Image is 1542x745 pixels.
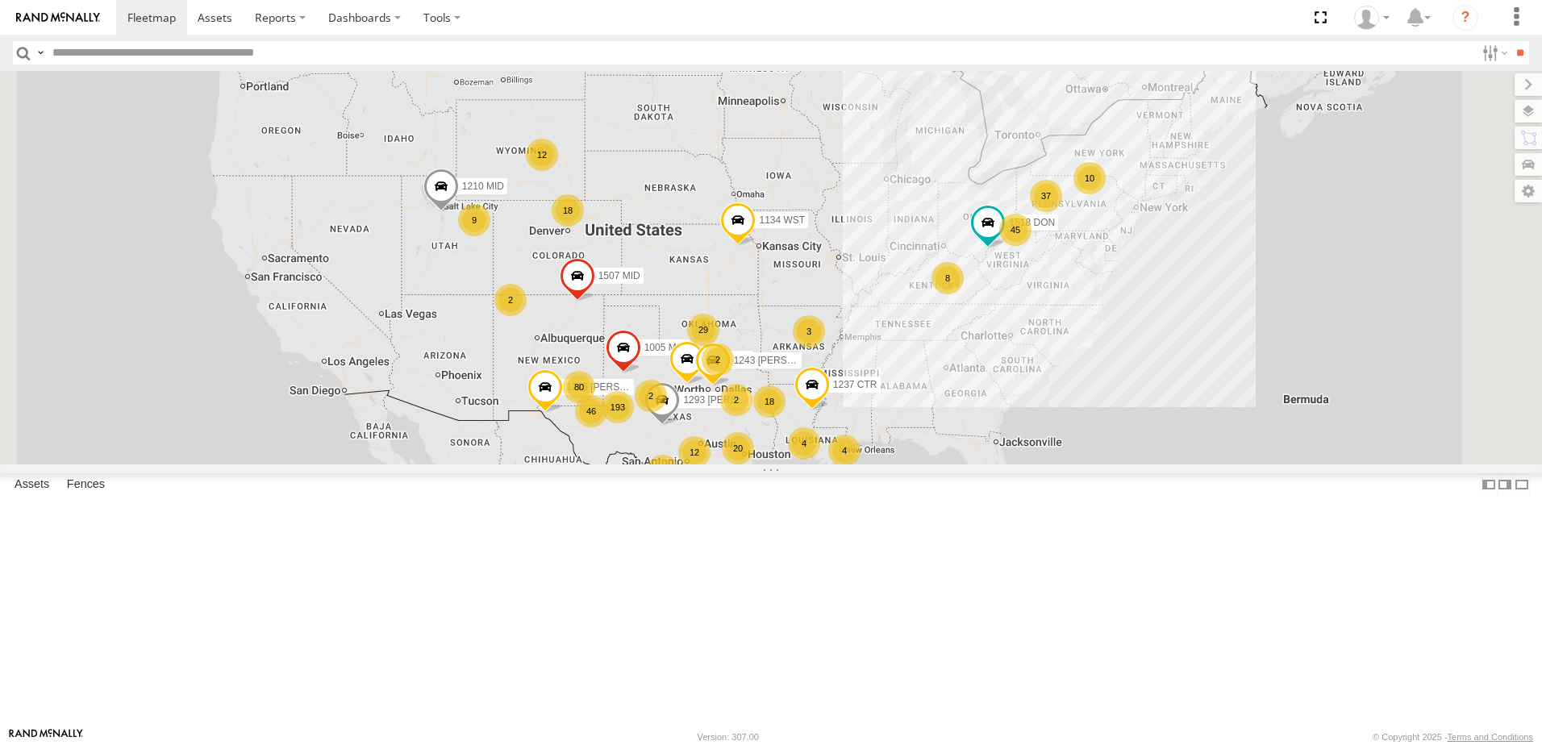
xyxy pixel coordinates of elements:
[566,381,670,393] span: 1215 [PERSON_NAME]
[1073,162,1106,194] div: 10
[759,215,805,227] span: 1134 WST
[462,181,504,192] span: 1210 MID
[678,436,711,468] div: 12
[59,473,113,496] label: Fences
[635,380,667,412] div: 2
[1030,180,1062,212] div: 37
[999,214,1031,246] div: 45
[720,384,752,416] div: 2
[1497,473,1513,497] label: Dock Summary Table to the Right
[526,139,558,171] div: 12
[828,435,861,467] div: 4
[644,342,686,353] span: 1005 MID
[1448,732,1533,742] a: Terms and Conditions
[563,371,595,403] div: 80
[1373,732,1533,742] div: © Copyright 2025 -
[1348,6,1395,30] div: Derrick Ball
[602,391,634,423] div: 193
[698,732,759,742] div: Version: 307.00
[1476,41,1511,65] label: Search Filter Options
[9,729,83,745] a: Visit our Website
[833,379,877,390] span: 1237 CTR
[1009,217,1055,228] span: 1518 DON
[734,355,838,366] span: 1243 [PERSON_NAME]
[702,343,734,376] div: 2
[722,432,754,464] div: 20
[788,427,820,460] div: 4
[6,473,57,496] label: Assets
[753,385,786,418] div: 18
[1514,473,1530,497] label: Hide Summary Table
[494,284,527,316] div: 2
[647,455,679,487] div: 10
[458,204,490,236] div: 9
[575,395,607,427] div: 46
[1515,180,1542,202] label: Map Settings
[34,41,47,65] label: Search Query
[687,314,719,346] div: 29
[793,315,825,348] div: 3
[16,12,100,23] img: rand-logo.svg
[598,270,640,281] span: 1507 MID
[683,394,787,406] span: 1293 [PERSON_NAME]
[931,262,964,294] div: 8
[552,194,584,227] div: 18
[1452,5,1478,31] i: ?
[1481,473,1497,497] label: Dock Summary Table to the Left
